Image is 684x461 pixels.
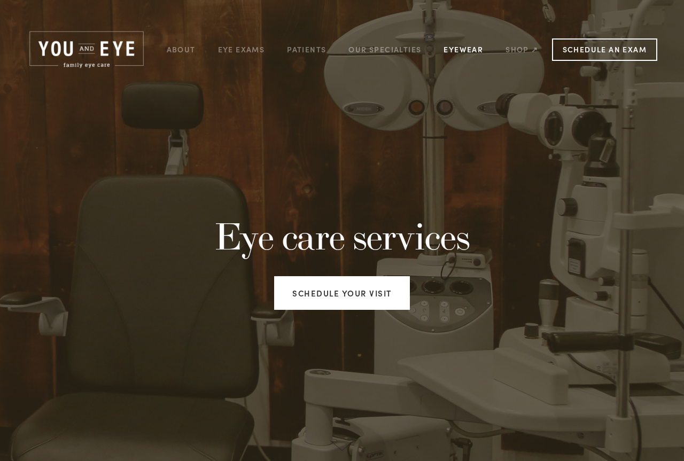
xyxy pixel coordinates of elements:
a: About [167,41,196,58]
a: Eyewear [444,41,483,58]
a: Schedule your visit [274,276,410,310]
a: Patients [287,41,326,58]
a: Shop ↗ [506,41,538,58]
img: Rochester, MN | You and Eye | Family Eye Care [27,29,146,70]
h1: Eye care services [151,215,533,258]
a: Our Specialties [348,44,421,54]
a: Eye Exams [218,41,265,58]
a: Schedule an Exam [552,38,657,61]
